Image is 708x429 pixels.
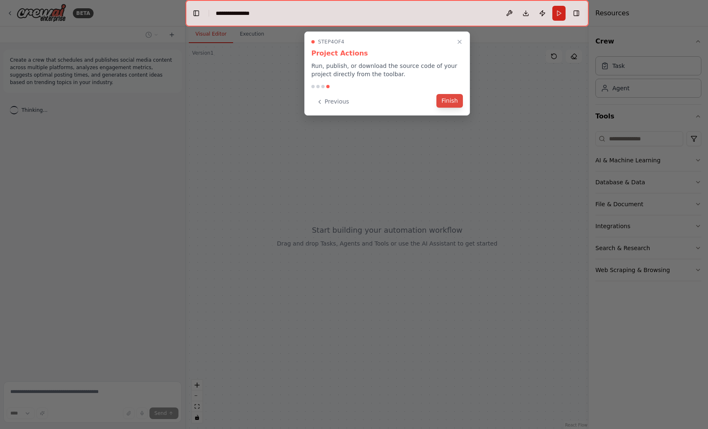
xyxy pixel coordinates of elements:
[311,48,463,58] h3: Project Actions
[190,7,202,19] button: Hide left sidebar
[318,39,344,45] span: Step 4 of 4
[311,62,463,78] p: Run, publish, or download the source code of your project directly from the toolbar.
[311,95,354,108] button: Previous
[455,37,465,47] button: Close walkthrough
[436,94,463,108] button: Finish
